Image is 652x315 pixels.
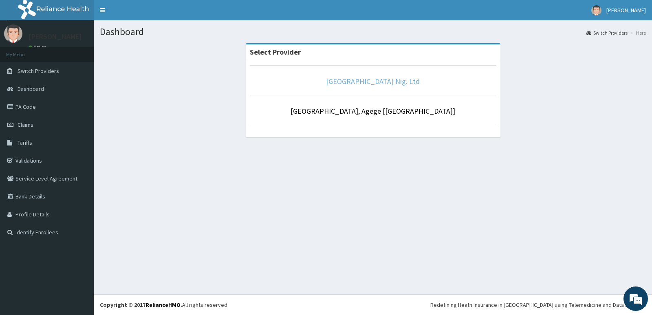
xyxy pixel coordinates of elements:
[250,47,301,57] strong: Select Provider
[430,301,646,309] div: Redefining Heath Insurance in [GEOGRAPHIC_DATA] using Telemedicine and Data Science!
[291,106,455,116] a: [GEOGRAPHIC_DATA], Agege [[GEOGRAPHIC_DATA]]
[145,301,181,308] a: RelianceHMO
[18,67,59,75] span: Switch Providers
[100,26,646,37] h1: Dashboard
[326,77,420,86] a: [GEOGRAPHIC_DATA] Nig. Ltd
[606,7,646,14] span: [PERSON_NAME]
[18,85,44,93] span: Dashboard
[4,24,22,43] img: User Image
[94,294,652,315] footer: All rights reserved.
[18,139,32,146] span: Tariffs
[29,44,48,50] a: Online
[29,33,82,40] p: [PERSON_NAME]
[18,121,33,128] span: Claims
[586,29,628,36] a: Switch Providers
[100,301,182,308] strong: Copyright © 2017 .
[591,5,601,15] img: User Image
[628,29,646,36] li: Here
